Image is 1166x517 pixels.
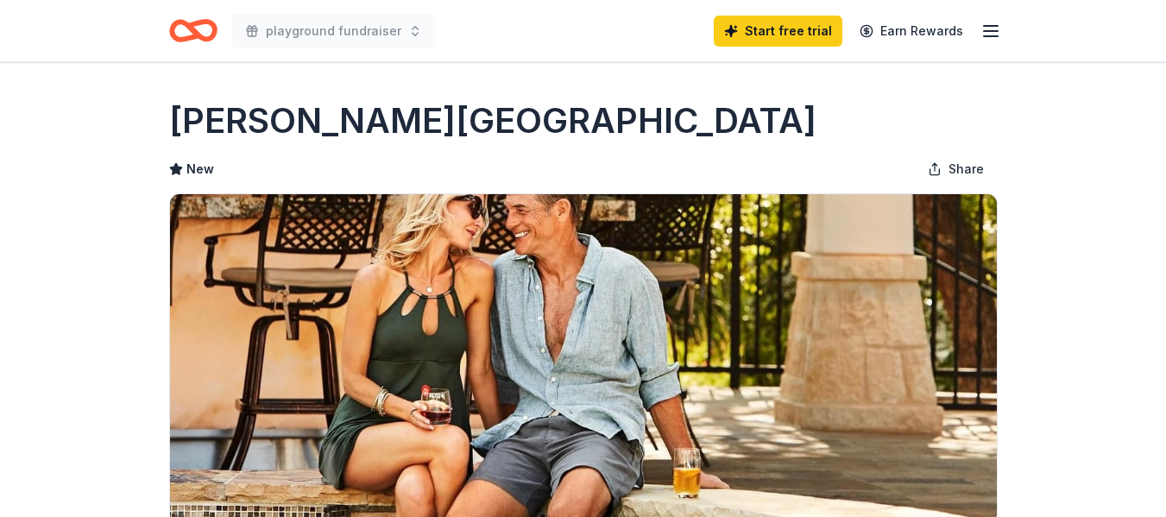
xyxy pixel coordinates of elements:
[949,159,984,180] span: Share
[914,152,998,186] button: Share
[714,16,842,47] a: Start free trial
[186,159,214,180] span: New
[231,14,436,48] button: playground fundraiser
[266,21,401,41] span: playground fundraiser
[169,10,217,51] a: Home
[169,97,816,145] h1: [PERSON_NAME][GEOGRAPHIC_DATA]
[849,16,974,47] a: Earn Rewards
